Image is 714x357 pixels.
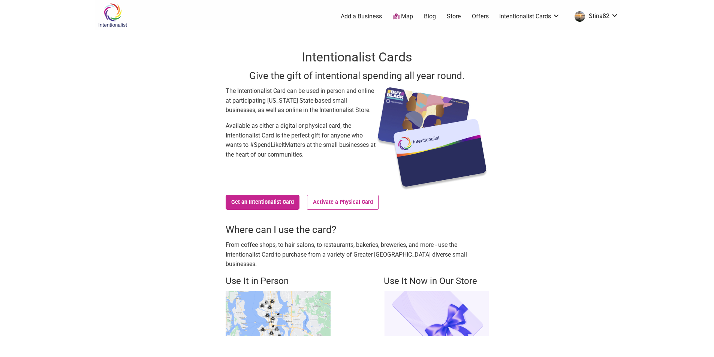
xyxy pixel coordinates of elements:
h4: Use It in Person [226,275,331,288]
a: Blog [424,12,436,21]
a: Activate a Physical Card [307,195,379,210]
a: Store [447,12,461,21]
p: From coffee shops, to hair salons, to restaurants, bakeries, breweries, and more - use the Intent... [226,240,489,269]
a: Intentionalist Cards [499,12,560,21]
img: Intentionalist Card [376,86,489,191]
h3: Where can I use the card? [226,223,489,236]
p: The Intentionalist Card can be used in person and online at participating [US_STATE] State-based ... [226,86,376,115]
p: Available as either a digital or physical card, the Intentionalist Card is the perfect gift for a... [226,121,376,159]
a: Get an Intentionalist Card [226,195,300,210]
img: Buy Black map [226,291,331,336]
h3: Give the gift of intentional spending all year round. [226,69,489,82]
a: Stina82 [571,10,618,23]
a: Offers [472,12,489,21]
h4: Use It Now in Our Store [384,275,489,288]
img: Intentionalist [95,3,130,27]
h1: Intentionalist Cards [226,48,489,66]
a: Map [393,12,413,21]
a: Add a Business [341,12,382,21]
img: Intentionalist Store [384,291,489,336]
